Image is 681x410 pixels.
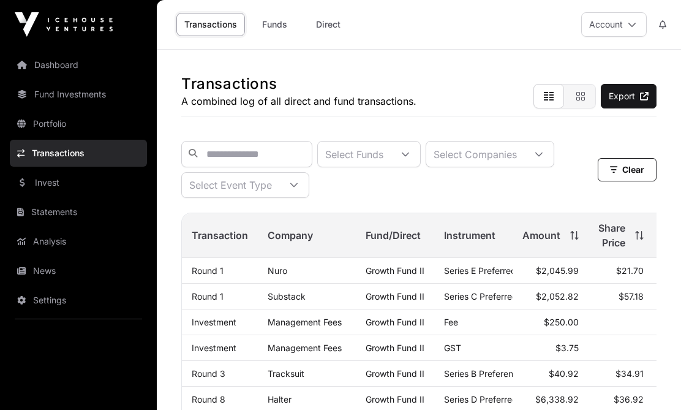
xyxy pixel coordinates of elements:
[10,287,147,314] a: Settings
[366,265,424,276] a: Growth Fund II
[614,394,644,404] span: $36.92
[268,291,306,302] a: Substack
[581,12,647,37] button: Account
[444,368,553,379] span: Series B Preference Shares
[620,351,681,410] iframe: Chat Widget
[444,343,461,353] span: GST
[268,394,292,404] a: Halter
[366,317,424,327] a: Growth Fund II
[522,228,560,243] span: Amount
[366,368,424,379] a: Growth Fund II
[513,361,589,387] td: $40.92
[268,228,313,243] span: Company
[10,199,147,226] a: Statements
[10,81,147,108] a: Fund Investments
[10,257,147,284] a: News
[10,169,147,196] a: Invest
[192,394,225,404] a: Round 8
[268,368,304,379] a: Tracksuit
[181,94,416,108] p: A combined log of all direct and fund transactions.
[615,368,644,379] span: $34.91
[598,221,625,250] span: Share Price
[601,84,657,108] a: Export
[176,13,245,36] a: Transactions
[366,343,424,353] a: Growth Fund II
[182,173,279,197] div: Select Event Type
[15,12,113,37] img: Icehouse Ventures Logo
[10,51,147,78] a: Dashboard
[268,265,287,276] a: Nuro
[444,265,542,276] span: Series E Preferred Stock
[10,228,147,255] a: Analysis
[192,291,224,302] a: Round 1
[426,142,524,167] div: Select Companies
[304,13,353,36] a: Direct
[192,228,248,243] span: Transaction
[513,258,589,284] td: $2,045.99
[444,228,495,243] span: Instrument
[268,343,346,353] p: Management Fees
[366,394,424,404] a: Growth Fund II
[192,317,236,327] a: Investment
[619,291,644,302] span: $57.18
[318,142,391,167] div: Select Funds
[192,343,236,353] a: Investment
[10,140,147,167] a: Transactions
[444,394,543,404] span: Series D Preferred Stock
[250,13,299,36] a: Funds
[268,317,346,327] p: Management Fees
[513,284,589,309] td: $2,052.82
[181,74,416,94] h1: Transactions
[366,291,424,302] a: Growth Fund II
[192,265,224,276] a: Round 1
[444,317,458,327] span: Fee
[598,158,657,181] button: Clear
[616,265,644,276] span: $21.70
[10,110,147,137] a: Portfolio
[444,291,543,302] span: Series C Preferred Stock
[366,228,421,243] span: Fund/Direct
[513,335,589,361] td: $3.75
[513,309,589,335] td: $250.00
[192,368,225,379] a: Round 3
